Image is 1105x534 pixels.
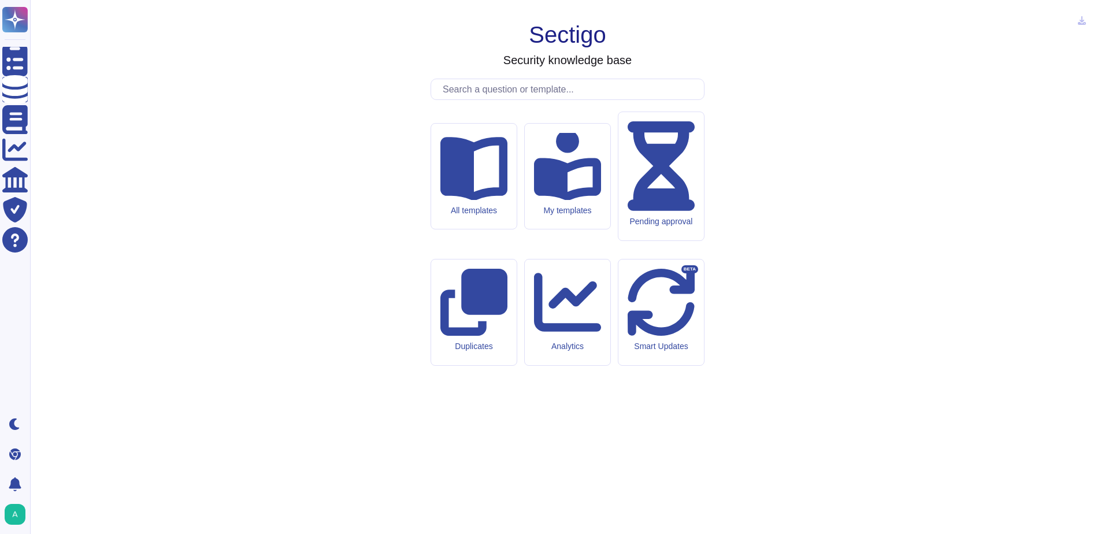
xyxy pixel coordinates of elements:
div: All templates [440,206,507,216]
div: Analytics [534,342,601,351]
div: My templates [534,206,601,216]
div: BETA [681,265,698,273]
img: user [5,504,25,525]
input: Search a question or template... [437,79,704,99]
button: user [2,502,34,527]
div: Smart Updates [628,342,695,351]
div: Duplicates [440,342,507,351]
h1: Sectigo [529,21,606,49]
h3: Security knowledge base [503,53,632,67]
div: Pending approval [628,217,695,227]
